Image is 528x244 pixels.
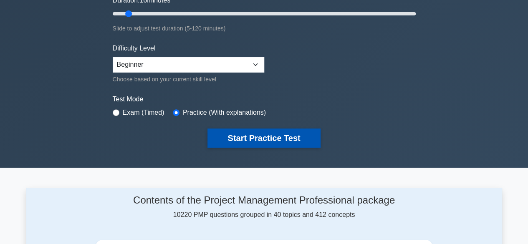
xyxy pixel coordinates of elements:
[123,108,164,118] label: Exam (Timed)
[113,94,416,104] label: Test Mode
[207,128,320,148] button: Start Practice Test
[113,43,156,53] label: Difficulty Level
[113,74,264,84] div: Choose based on your current skill level
[183,108,266,118] label: Practice (With explanations)
[96,194,432,220] div: 10220 PMP questions grouped in 40 topics and 412 concepts
[96,194,432,206] h4: Contents of the Project Management Professional package
[113,23,416,33] div: Slide to adjust test duration (5-120 minutes)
